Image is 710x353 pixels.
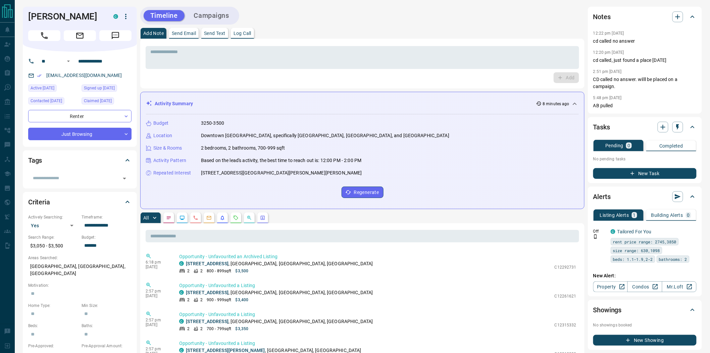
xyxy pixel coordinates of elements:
a: [STREET_ADDRESS] [186,261,229,266]
button: Open [64,57,72,65]
h2: Criteria [28,197,50,207]
span: rent price range: 2745,3850 [613,238,676,245]
div: condos.ca [611,229,615,234]
p: Based on the lead's activity, the best time to reach out is: 12:00 PM - 2:00 PM [201,157,361,164]
p: 0 [627,143,630,148]
h2: Alerts [593,191,611,202]
p: Min Size: [82,303,132,309]
p: C12261621 [555,293,576,299]
div: Tasks [593,119,697,135]
div: condos.ca [179,319,184,324]
p: 2 [200,297,203,303]
svg: Requests [233,215,239,221]
a: Condos [627,281,662,292]
p: Opportunity - Unfavourited a Listing [179,340,576,347]
p: AB pulled [593,102,697,109]
p: , [GEOGRAPHIC_DATA], [GEOGRAPHIC_DATA], [GEOGRAPHIC_DATA] [186,289,373,296]
div: Tue Apr 13 2021 [82,84,132,94]
span: Call [28,30,60,41]
p: , [GEOGRAPHIC_DATA], [GEOGRAPHIC_DATA], [GEOGRAPHIC_DATA] [186,318,373,325]
p: Send Email [172,31,196,36]
p: , [GEOGRAPHIC_DATA], [GEOGRAPHIC_DATA], [GEOGRAPHIC_DATA] [186,260,373,267]
a: Property [593,281,628,292]
p: $3,500 [236,268,249,274]
div: Notes [593,9,697,25]
p: C12292731 [555,264,576,270]
div: Activity Summary8 minutes ago [146,97,579,110]
p: 900 - 999 sqft [207,297,231,303]
span: Message [99,30,132,41]
p: Search Range: [28,234,78,240]
p: 0 [687,213,690,218]
div: Yes [28,220,78,231]
p: [DATE] [146,322,169,327]
div: Tags [28,152,132,168]
p: $3,400 [236,297,249,303]
span: Contacted [DATE] [31,97,62,104]
h1: [PERSON_NAME] [28,11,103,22]
button: Open [120,174,129,183]
p: 2 [200,268,203,274]
p: Activity Summary [155,100,193,107]
p: Log Call [234,31,251,36]
p: Opportunity - Unfavourited an Archived Listing [179,253,576,260]
h2: Notes [593,11,611,22]
p: 2 bedrooms, 2 bathrooms, 700-999 sqft [201,145,285,152]
svg: Email Verified [37,73,42,78]
svg: Agent Actions [260,215,265,221]
p: Motivation: [28,282,132,288]
button: Timeline [144,10,185,21]
p: Budget: [82,234,132,240]
h2: Tags [28,155,42,166]
p: Size & Rooms [153,145,182,152]
div: condos.ca [179,348,184,353]
p: Opportunity - Unfavourited a Listing [179,282,576,289]
p: New Alert: [593,272,697,279]
button: Campaigns [187,10,236,21]
p: Repeated Interest [153,169,191,176]
div: Renter [28,110,132,122]
p: 2:57 pm [146,347,169,351]
p: Building Alerts [651,213,683,218]
p: Add Note [143,31,164,36]
p: 1 [633,213,636,218]
p: Off [593,228,607,234]
svg: Notes [166,215,171,221]
a: [STREET_ADDRESS] [186,319,229,324]
a: Tailored For You [617,229,652,234]
p: 2 [187,268,190,274]
p: All [143,215,149,220]
div: Thu Aug 07 2025 [28,97,78,107]
p: Location [153,132,172,139]
div: Showings [593,302,697,318]
p: [GEOGRAPHIC_DATA], [GEOGRAPHIC_DATA], [GEOGRAPHIC_DATA] [28,261,132,279]
div: condos.ca [113,14,118,19]
p: 5:48 pm [DATE] [593,95,622,100]
p: Timeframe: [82,214,132,220]
p: $3,350 [236,326,249,332]
p: [DATE] [146,293,169,298]
p: No showings booked [593,322,697,328]
span: Email [64,30,96,41]
p: CD called no answer. willl be placed on a campaign. [593,76,697,90]
a: [EMAIL_ADDRESS][DOMAIN_NAME] [46,73,122,78]
p: 2 [187,297,190,303]
p: Budget [153,120,169,127]
p: 6:18 pm [146,260,169,265]
a: Mr.Loft [662,281,697,292]
div: condos.ca [179,290,184,295]
p: [STREET_ADDRESS][GEOGRAPHIC_DATA][PERSON_NAME][PERSON_NAME] [201,169,362,176]
svg: Listing Alerts [220,215,225,221]
div: Wed Aug 13 2025 [28,84,78,94]
p: C12315332 [555,322,576,328]
span: size range: 630,1098 [613,247,660,254]
span: Signed up [DATE] [84,85,115,91]
p: 2:57 pm [146,289,169,293]
a: [STREET_ADDRESS][PERSON_NAME] [186,348,265,353]
div: Sun Oct 06 2024 [82,97,132,107]
p: $3,050 - $3,500 [28,240,78,251]
svg: Calls [193,215,198,221]
p: 2 [187,326,190,332]
p: Baths: [82,323,132,329]
p: 2:57 pm [146,318,169,322]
